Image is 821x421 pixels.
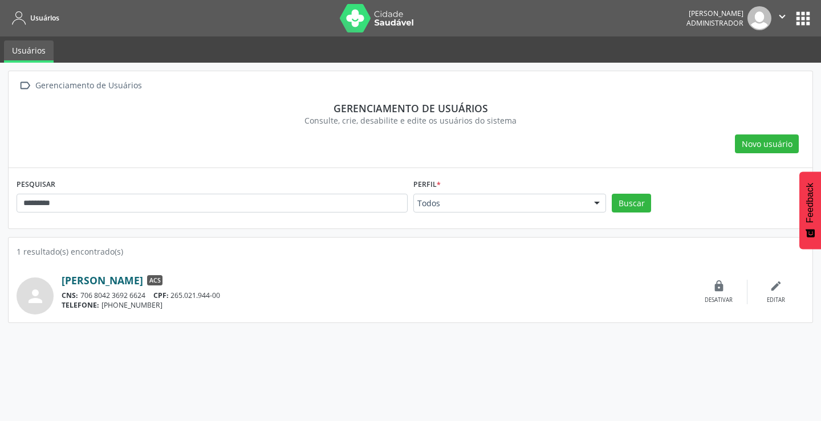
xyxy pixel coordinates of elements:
a: [PERSON_NAME] [62,274,143,287]
span: Usuários [30,13,59,23]
i:  [17,77,33,94]
button: Novo usuário [735,134,799,154]
a: Usuários [4,40,54,63]
div: Desativar [705,296,733,304]
div: Consulte, crie, desabilite e edite os usuários do sistema [25,115,796,126]
span: Administrador [686,18,743,28]
i: edit [770,280,782,292]
label: PESQUISAR [17,176,55,194]
button: apps [793,9,813,28]
span: ACS [147,275,162,285]
div: 1 resultado(s) encontrado(s) [17,246,804,257]
i:  [776,10,789,23]
img: img [747,6,771,30]
label: Perfil [413,176,441,194]
div: Gerenciamento de usuários [25,102,796,115]
div: Gerenciamento de Usuários [33,77,144,94]
div: [PHONE_NUMBER] [62,300,690,310]
button:  [771,6,793,30]
div: Editar [767,296,785,304]
button: Buscar [612,194,651,213]
span: CPF: [153,291,169,300]
span: Feedback [805,183,815,223]
a: Usuários [8,9,59,27]
div: [PERSON_NAME] [686,9,743,18]
span: Novo usuário [742,138,792,150]
span: CNS: [62,291,78,300]
span: Todos [417,198,583,209]
span: TELEFONE: [62,300,99,310]
button: Feedback - Mostrar pesquisa [799,171,821,249]
a:  Gerenciamento de Usuários [17,77,144,94]
div: 706 8042 3692 6624 265.021.944-00 [62,291,690,300]
i: person [25,286,46,306]
i: lock [713,280,725,292]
